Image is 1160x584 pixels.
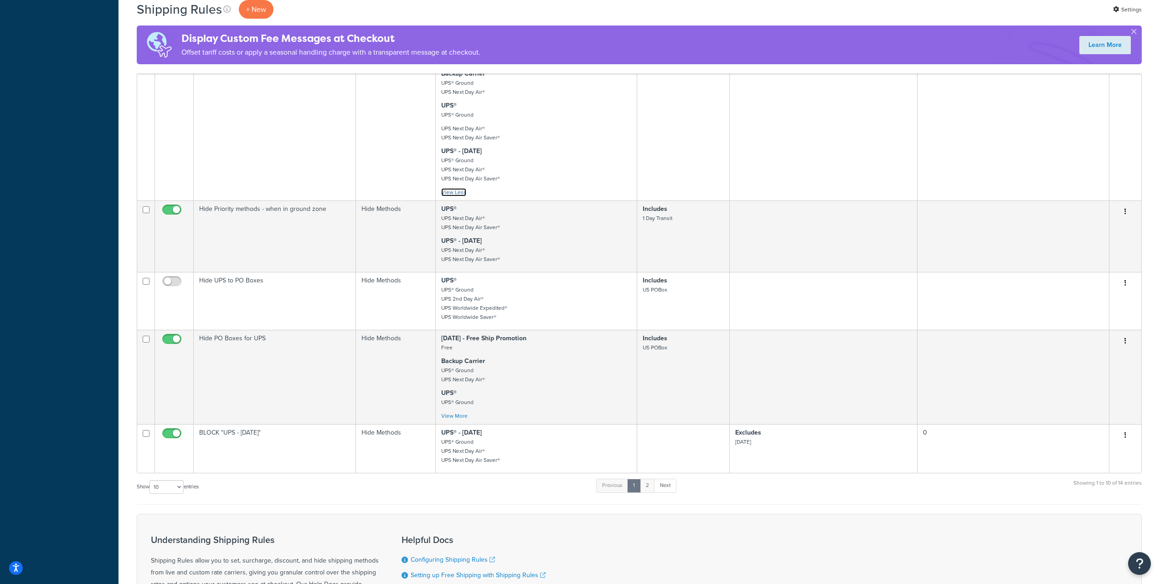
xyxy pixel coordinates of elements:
h3: Helpful Docs [402,535,551,545]
a: View More [441,412,468,420]
small: 1 Day Transit [643,214,672,222]
button: Open Resource Center [1128,552,1151,575]
td: Block Shipping to AK and HI [194,42,356,200]
td: Hide Methods [356,42,436,200]
td: Hide PO Boxes for UPS [194,330,356,424]
strong: UPS® - [DATE] [441,236,482,246]
strong: UPS® [441,276,457,285]
a: Next [654,479,676,492]
small: UPS Next Day Air® UPS Next Day Air Saver® [441,124,500,142]
strong: UPS® [441,101,457,110]
td: Hide Priority methods - when in ground zone [194,200,356,272]
a: Configuring Shipping Rules [411,555,495,564]
strong: Excludes [735,428,761,437]
strong: Includes [643,333,667,343]
a: 1 [627,479,641,492]
td: Hide Methods [356,272,436,330]
small: UPS® Ground UPS Next Day Air® [441,366,485,384]
div: Showing 1 to 10 of 14 entries [1073,478,1142,497]
td: Hide Methods [356,200,436,272]
a: Setting up Free Shipping with Shipping Rules [411,570,546,580]
strong: UPS® - [DATE] [441,428,482,437]
small: Free [441,343,453,352]
p: Offset tariff costs or apply a seasonal handling charge with a transparent message at checkout. [181,46,480,59]
small: UPS Next Day Air® UPS Next Day Air Saver® [441,214,500,231]
td: BLOCK "UPS - [DATE]" [194,424,356,473]
img: duties-banner-06bc72dcb5fe05cb3f9472aba00be2ae8eb53ab6f0d8bb03d382ba314ac3c341.png [137,26,181,64]
small: UPS Next Day Air® UPS Next Day Air Saver® [441,246,500,263]
h4: Display Custom Fee Messages at Checkout [181,31,480,46]
strong: Backup Carrier [441,356,485,366]
strong: UPS® [441,388,457,398]
select: Showentries [150,480,184,494]
strong: [DATE] - Free Ship Promotion [441,333,526,343]
td: Hide UPS to PO Boxes [194,272,356,330]
a: Previous [596,479,628,492]
small: UPS® Ground UPS 2nd Day Air® UPS Worldwide Expedited® UPS Worldwide Saver® [441,286,507,321]
strong: Includes [643,204,667,214]
small: [DATE] [735,438,751,446]
h1: Shipping Rules [137,0,222,18]
label: Show entries [137,480,199,494]
h3: Understanding Shipping Rules [151,535,379,545]
strong: UPS® [441,204,457,214]
small: UPS® Ground UPS Next Day Air® UPS Next Day Air Saver® [441,438,500,464]
small: UPS® Ground [441,398,474,406]
strong: UPS® - [DATE] [441,146,482,156]
td: Hide Methods [356,424,436,473]
small: UPS® Ground UPS Next Day Air® UPS Next Day Air Saver® [441,156,500,183]
a: Learn More [1079,36,1131,54]
a: View Less [441,188,466,196]
small: UPS® Ground [441,111,474,119]
a: 2 [640,479,655,492]
strong: Includes [643,276,667,285]
small: US POBox [643,286,667,294]
a: Settings [1113,3,1142,16]
td: Hide Methods [356,330,436,424]
small: UPS® Ground UPS Next Day Air® [441,79,485,96]
small: US POBox [643,343,667,352]
td: 0 [918,424,1109,473]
